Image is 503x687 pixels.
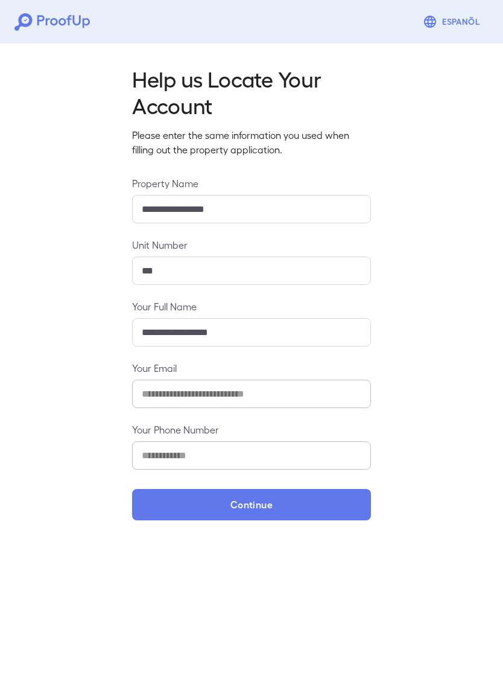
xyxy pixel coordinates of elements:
label: Your Full Name [132,299,371,313]
button: Espanõl [418,10,489,34]
button: Continue [132,489,371,520]
label: Unit Number [132,238,371,252]
p: Please enter the same information you used when filling out the property application. [132,128,371,157]
label: Your Phone Number [132,423,371,436]
label: Your Email [132,361,371,375]
label: Property Name [132,176,371,190]
h2: Help us Locate Your Account [132,65,371,118]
